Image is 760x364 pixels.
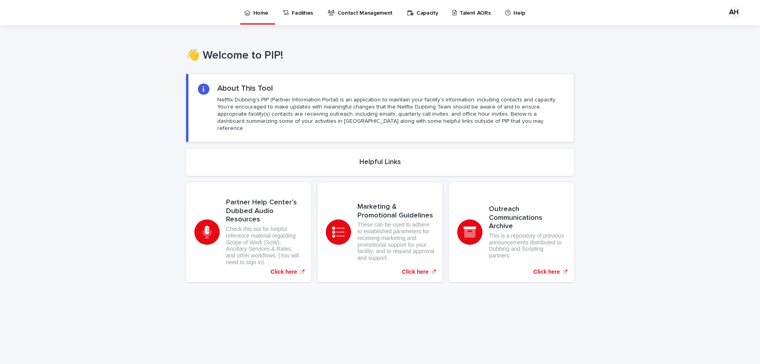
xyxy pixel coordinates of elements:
[449,182,574,282] a: Click here
[728,6,740,19] div: AH
[534,269,560,275] p: Click here
[359,158,401,167] h2: Helpful Links
[489,233,566,259] p: This is a repository of previous announcements distributed to Dubbing and Scripting partners.
[402,269,429,275] p: Click here
[317,182,443,282] a: Click here
[186,49,574,63] h1: 👋 Welcome to PIP!
[357,221,434,261] p: These can be used to adhere to established parameters for receiving marketing and promotional sup...
[217,84,273,93] h2: About This Tool
[226,226,303,266] p: Check this out for helpful reference material regarding Scope of Work (SoW), Ancillary Services &...
[186,182,311,282] a: Click here
[271,269,297,275] p: Click here
[217,96,564,132] p: Netflix Dubbing's PIP (Partner Information Portal) is an application to maintain your facility's ...
[226,198,303,224] h3: Partner Help Center’s Dubbed Audio Resources
[357,203,434,220] h3: Marketing & Promotional Guidelines
[489,205,566,231] h3: Outreach Communications Archive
